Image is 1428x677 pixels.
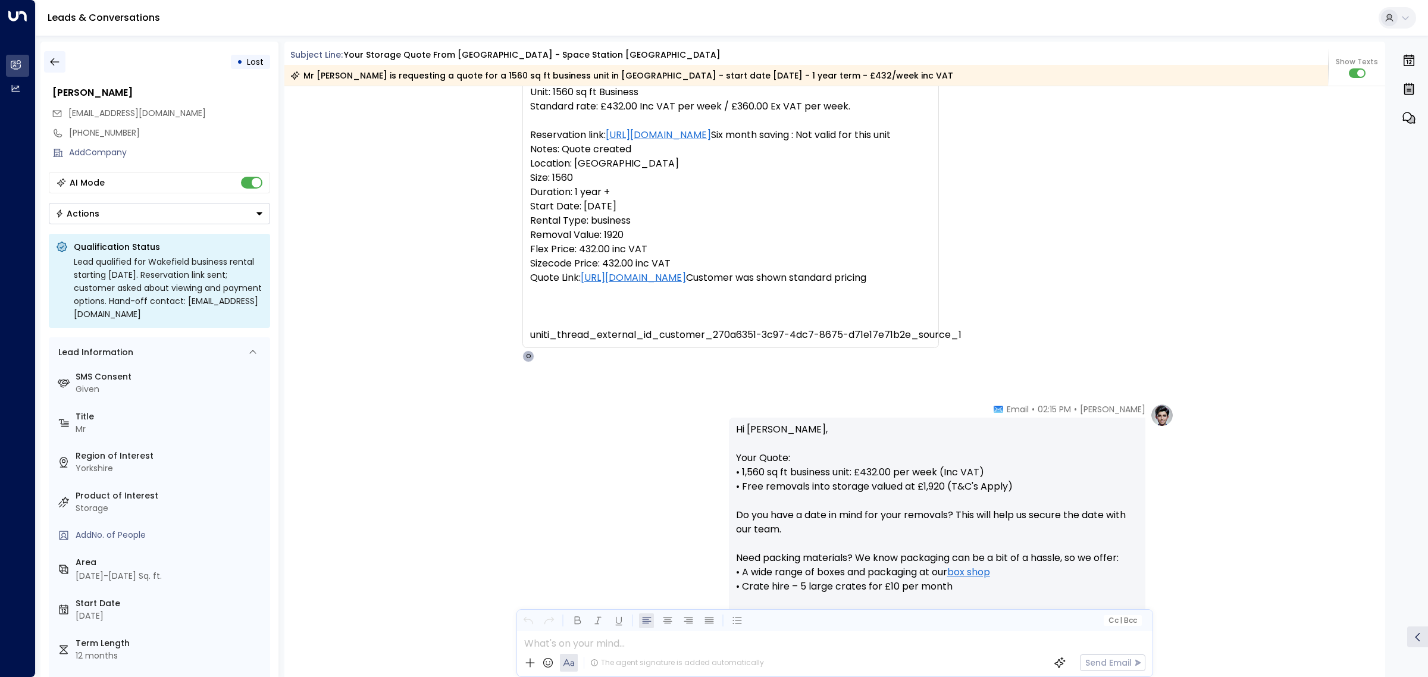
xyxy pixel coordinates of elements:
[522,350,534,362] div: O
[68,107,206,119] span: [EMAIL_ADDRESS][DOMAIN_NAME]
[76,462,265,475] div: Yorkshire
[76,371,265,383] label: SMS Consent
[76,570,162,582] div: [DATE]-[DATE] Sq. ft.
[76,650,265,662] div: 12 months
[68,107,206,120] span: cjc@live.co.uk
[76,383,265,396] div: Given
[74,241,263,253] p: Qualification Status
[1108,616,1136,625] span: Cc Bcc
[76,502,265,515] div: Storage
[1038,403,1071,415] span: 02:15 PM
[76,637,265,650] label: Term Length
[606,128,711,142] a: [URL][DOMAIN_NAME]
[74,255,263,321] div: Lead qualified for Wakefield business rental starting [DATE]. Reservation link sent; customer ask...
[76,529,265,541] div: AddNo. of People
[76,410,265,423] label: Title
[49,203,270,224] button: Actions
[247,56,264,68] span: Lost
[1080,403,1145,415] span: [PERSON_NAME]
[947,565,990,579] a: box shop
[1103,615,1141,626] button: Cc|Bcc
[290,49,343,61] span: Subject Line:
[76,610,265,622] div: [DATE]
[76,490,265,502] label: Product of Interest
[70,177,105,189] div: AI Mode
[530,42,931,342] pre: Name: Mr [PERSON_NAME] Email: [EMAIL_ADDRESS][DOMAIN_NAME] Phone: [PHONE_NUMBER] Unit: 1560 sq ft...
[1336,57,1378,67] span: Show Texts
[52,86,270,100] div: [PERSON_NAME]
[1074,403,1077,415] span: •
[1150,403,1174,427] img: profile-logo.png
[54,346,133,359] div: Lead Information
[1120,616,1122,625] span: |
[48,11,160,24] a: Leads & Conversations
[1032,403,1035,415] span: •
[76,450,265,462] label: Region of Interest
[76,556,265,569] label: Area
[55,208,99,219] div: Actions
[581,271,686,285] a: [URL][DOMAIN_NAME]
[69,146,270,159] div: AddCompany
[290,70,953,82] div: Mr [PERSON_NAME] is requesting a quote for a 1560 sq ft business unit in [GEOGRAPHIC_DATA] - star...
[76,597,265,610] label: Start Date
[76,423,265,435] div: Mr
[590,657,764,668] div: The agent signature is added automatically
[69,127,270,139] div: [PHONE_NUMBER]
[541,613,556,628] button: Redo
[521,613,535,628] button: Undo
[49,203,270,224] div: Button group with a nested menu
[237,51,243,73] div: •
[1007,403,1029,415] span: Email
[344,49,721,61] div: Your storage quote from [GEOGRAPHIC_DATA] - Space Station [GEOGRAPHIC_DATA]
